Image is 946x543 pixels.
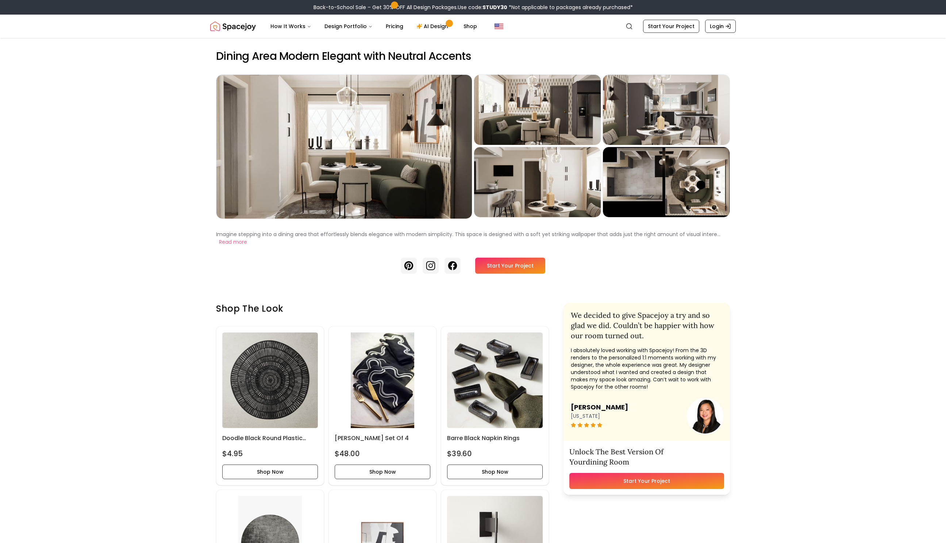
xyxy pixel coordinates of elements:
[705,20,736,33] a: Login
[222,448,243,459] h4: $4.95
[265,19,317,34] button: How It Works
[458,19,483,34] a: Shop
[411,19,456,34] a: AI Design
[475,258,545,274] a: Start Your Project
[441,326,549,485] a: Barre Black Napkin Rings imageBarre Black Napkin Rings$39.60Shop Now
[441,326,549,485] div: Barre Black Napkin Rings
[216,326,324,485] a: Doodle Black Round Plastic Placemat imageDoodle Black Round Plastic Placemat$4.95Shop Now
[335,448,360,459] h4: $48.00
[216,303,549,315] h3: Shop the look
[380,19,409,34] a: Pricing
[335,434,430,443] h6: [PERSON_NAME] Set of 4
[571,310,723,341] h2: We decided to give Spacejoy a try and so glad we did. Couldn’t be happier with how our room turne...
[447,434,543,443] h6: Barre Black Napkin Rings
[643,20,699,33] a: Start Your Project
[319,19,378,34] button: Design Portfolio
[219,238,247,246] button: Read more
[216,326,324,485] div: Doodle Black Round Plastic Placemat
[335,332,430,428] img: Madeline Napkins Set of 4 image
[210,19,256,34] img: Spacejoy Logo
[569,473,724,489] a: Start Your Project
[222,465,318,479] button: Shop Now
[495,22,503,31] img: United States
[335,465,430,479] button: Shop Now
[222,332,318,428] img: Doodle Black Round Plastic Placemat image
[458,4,507,11] span: Use code:
[210,15,736,38] nav: Global
[571,402,628,412] h3: [PERSON_NAME]
[216,231,720,238] p: Imagine stepping into a dining area that effortlessly blends elegance with modern simplicity. Thi...
[569,447,724,467] h3: Unlock The Best Version Of Your dining room
[265,19,483,34] nav: Main
[571,412,628,420] p: [US_STATE]
[216,50,730,63] h2: Dining Area Modern Elegant with Neutral Accents
[482,4,507,11] b: STUDY30
[447,465,543,479] button: Shop Now
[314,4,633,11] div: Back-to-School Sale – Get 30% OFF All Design Packages.
[507,4,633,11] span: *Not applicable to packages already purchased*
[222,434,318,443] h6: Doodle Black Round Plastic Placemat
[447,332,543,428] img: Barre Black Napkin Rings image
[328,326,437,485] a: Madeline Napkins Set of 4 image[PERSON_NAME] Set of 4$48.00Shop Now
[447,448,472,459] h4: $39.60
[328,326,437,485] div: Madeline Napkins Set of 4
[210,19,256,34] a: Spacejoy
[571,347,723,390] p: I absolutely loved working with Spacejoy! From the 3D renders to the personalized 1:1 moments wor...
[688,398,723,434] img: user image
